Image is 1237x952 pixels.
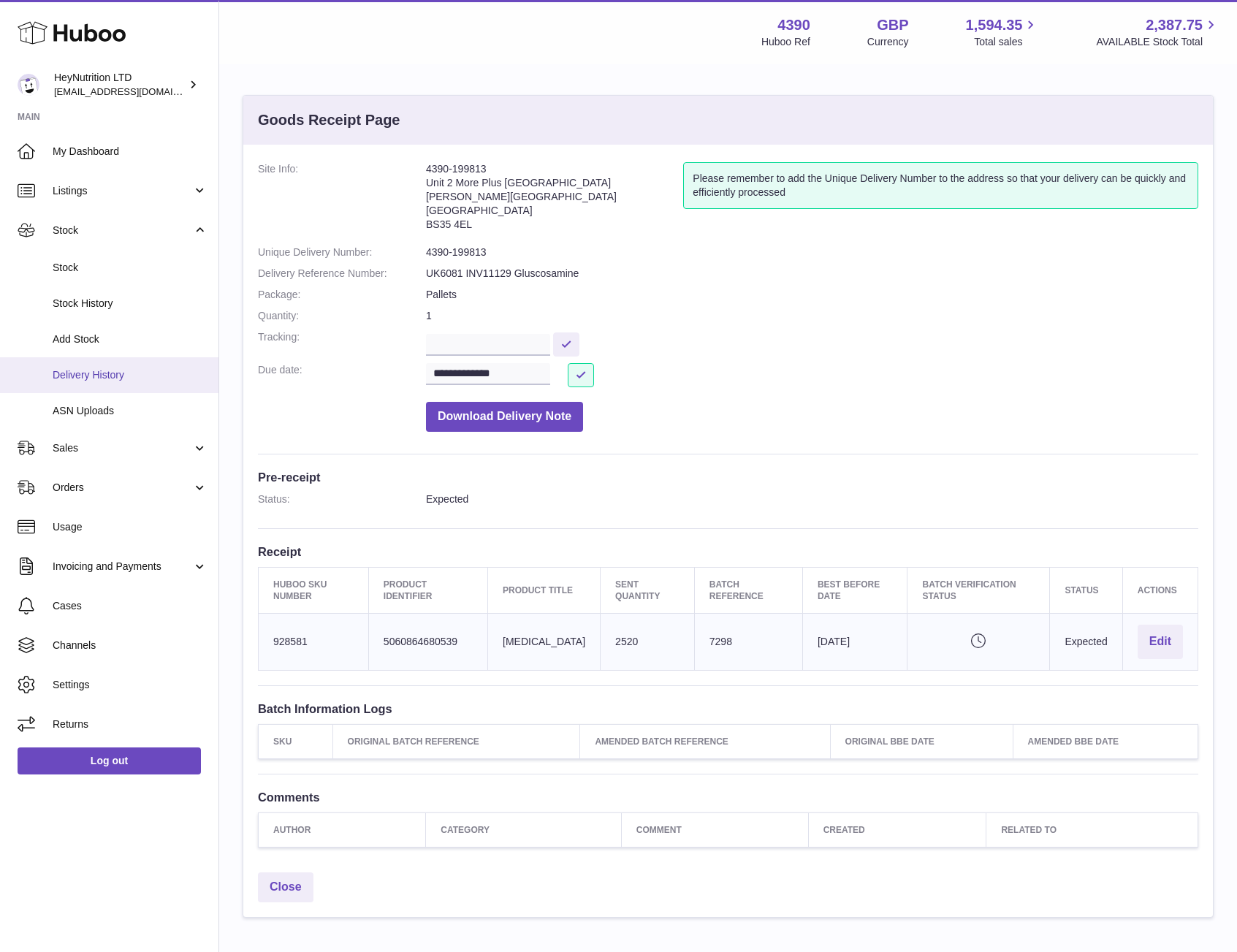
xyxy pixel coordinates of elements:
th: Original BBE Date [830,724,1013,758]
span: Total sales [974,35,1039,49]
th: Amended BBE Date [1013,724,1198,758]
div: Huboo Ref [761,35,810,49]
dd: 4390-199813 [426,245,1198,259]
span: Stock [53,261,208,275]
a: 1,594.35 Total sales [966,15,1040,49]
div: Please remember to add the Unique Delivery Number to the address so that your delivery can be qui... [683,162,1198,209]
span: [EMAIL_ADDRESS][DOMAIN_NAME] [54,85,215,97]
h3: Pre-receipt [258,469,1198,485]
span: 1,594.35 [966,15,1023,35]
span: Orders [53,481,192,495]
td: Expected [1050,614,1122,671]
span: Delivery History [53,368,208,382]
span: AVAILABLE Stock Total [1096,35,1219,49]
td: 928581 [259,614,369,671]
th: Status [1050,567,1122,613]
th: Author [259,813,426,848]
th: Actions [1122,567,1198,613]
strong: GBP [877,15,908,35]
address: 4390-199813 Unit 2 More Plus [GEOGRAPHIC_DATA] [PERSON_NAME][GEOGRAPHIC_DATA] [GEOGRAPHIC_DATA] B... [426,162,683,238]
th: Best Before Date [802,567,907,613]
span: Cases [53,599,208,613]
dt: Unique Delivery Number: [258,245,426,259]
span: ASN Uploads [53,404,208,418]
button: Edit [1138,625,1183,659]
h3: Comments [258,789,1198,805]
img: info@heynutrition.com [18,74,39,96]
h3: Batch Information Logs [258,701,1198,717]
div: HeyNutrition LTD [54,71,186,99]
td: 5060864680539 [368,614,487,671]
span: Channels [53,639,208,652]
dt: Status: [258,492,426,506]
th: Comment [621,813,808,848]
button: Download Delivery Note [426,402,583,432]
td: [MEDICAL_DATA] [488,614,601,671]
h3: Receipt [258,544,1198,560]
dt: Tracking: [258,330,426,356]
span: Invoicing and Payments [53,560,192,574]
h3: Goods Receipt Page [258,110,400,130]
th: Product title [488,567,601,613]
th: Created [808,813,986,848]
th: Huboo SKU Number [259,567,369,613]
span: Stock [53,224,192,237]
dt: Quantity: [258,309,426,323]
dt: Package: [258,288,426,302]
strong: 4390 [777,15,810,35]
td: 2520 [601,614,695,671]
th: Batch Verification Status [907,567,1050,613]
th: Related to [986,813,1198,848]
th: Category [426,813,621,848]
a: 2,387.75 AVAILABLE Stock Total [1096,15,1219,49]
span: Usage [53,520,208,534]
dt: Delivery Reference Number: [258,267,426,281]
span: Settings [53,678,208,692]
th: Sent Quantity [601,567,695,613]
dd: UK6081 INV11129 Gluscosamine [426,267,1198,281]
dd: Pallets [426,288,1198,302]
th: Batch Reference [694,567,802,613]
dd: Expected [426,492,1198,506]
span: Returns [53,717,208,731]
td: 7298 [694,614,802,671]
th: SKU [259,724,333,758]
th: Product Identifier [368,567,487,613]
div: Currency [867,35,909,49]
td: [DATE] [802,614,907,671]
th: Original Batch Reference [332,724,580,758]
dd: 1 [426,309,1198,323]
span: Sales [53,441,192,455]
span: 2,387.75 [1146,15,1203,35]
span: My Dashboard [53,145,208,159]
dt: Site Info: [258,162,426,238]
th: Amended Batch Reference [580,724,830,758]
span: Stock History [53,297,208,311]
span: Listings [53,184,192,198]
a: Close [258,872,313,902]
a: Log out [18,747,201,774]
dt: Due date: [258,363,426,387]
span: Add Stock [53,332,208,346]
